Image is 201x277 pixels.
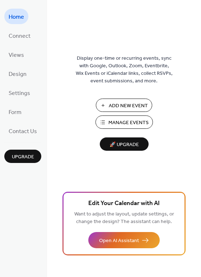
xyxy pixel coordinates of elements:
[99,237,139,245] span: Open AI Assistant
[4,123,41,138] a: Contact Us
[4,9,28,24] a: Home
[96,99,152,112] button: Add New Event
[100,137,149,151] button: 🚀 Upgrade
[88,199,160,209] span: Edit Your Calendar with AI
[108,119,149,127] span: Manage Events
[74,209,174,227] span: Want to adjust the layout, update settings, or change the design? The assistant can help.
[4,150,41,163] button: Upgrade
[4,66,31,81] a: Design
[76,55,173,85] span: Display one-time or recurring events, sync with Google, Outlook, Zoom, Eventbrite, Wix Events or ...
[9,107,22,118] span: Form
[95,115,153,129] button: Manage Events
[9,88,30,99] span: Settings
[104,140,144,150] span: 🚀 Upgrade
[88,232,160,248] button: Open AI Assistant
[4,47,28,62] a: Views
[9,126,37,137] span: Contact Us
[4,28,35,43] a: Connect
[9,69,27,80] span: Design
[4,85,34,100] a: Settings
[9,50,24,61] span: Views
[12,153,34,161] span: Upgrade
[109,102,148,110] span: Add New Event
[9,12,24,23] span: Home
[9,31,31,42] span: Connect
[4,104,26,119] a: Form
